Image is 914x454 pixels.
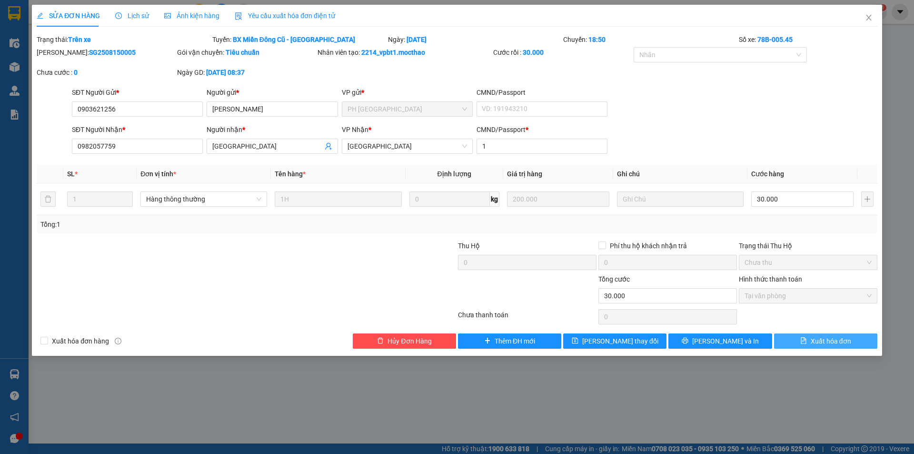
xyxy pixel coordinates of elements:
button: Close [855,5,882,31]
span: Hàng thông thường [146,192,261,206]
span: Định lượng [437,170,471,178]
span: kg [490,192,499,207]
span: PH Sài Gòn [348,102,467,116]
b: [DATE] 08:37 [206,69,245,76]
span: info-circle [115,338,121,344]
span: delete [377,337,384,345]
span: plus [484,337,491,345]
button: printer[PERSON_NAME] và In [668,333,772,349]
span: Thêm ĐH mới [495,336,535,346]
span: Tại văn phòng [745,289,872,303]
b: 2214_vpbt1.mocthao [361,49,425,56]
div: Nhân viên tạo: [318,47,491,58]
div: SĐT Người Nhận [72,124,203,135]
th: Ghi chú [613,165,747,183]
b: SG2508150005 [89,49,136,56]
span: clock-circle [115,12,122,19]
div: Tổng: 1 [40,219,353,230]
span: close [865,14,873,21]
b: BX Miền Đông Cũ - [GEOGRAPHIC_DATA] [233,36,355,43]
b: Tiêu chuẩn [226,49,259,56]
b: [DATE] [407,36,427,43]
span: picture [164,12,171,19]
span: file-text [800,337,807,345]
label: Hình thức thanh toán [739,275,802,283]
span: Tổng cước [598,275,630,283]
div: Tuyến: [211,34,387,45]
span: Tuy Hòa [348,139,467,153]
span: Hủy Đơn Hàng [387,336,431,346]
img: icon [235,12,242,20]
div: Chuyến: [562,34,738,45]
div: Gói vận chuyển: [177,47,316,58]
div: Số xe: [738,34,878,45]
b: 78B-005.45 [757,36,793,43]
span: Xuất hóa đơn hàng [48,336,113,346]
div: Cước rồi : [493,47,632,58]
div: CMND/Passport [477,87,607,98]
div: Chưa thanh toán [457,310,597,326]
div: Chưa cước : [37,67,175,78]
div: SĐT Người Gửi [72,87,203,98]
span: Lịch sử [115,12,149,20]
span: Chưa thu [745,255,872,270]
b: 18:50 [588,36,606,43]
span: save [572,337,578,345]
b: Trên xe [68,36,91,43]
span: Cước hàng [751,170,784,178]
div: [PERSON_NAME]: [37,47,175,58]
span: Giá trị hàng [507,170,542,178]
span: SL [67,170,75,178]
div: Ngày: [387,34,563,45]
div: Người gửi [207,87,338,98]
div: Người nhận [207,124,338,135]
input: 0 [507,192,609,207]
input: Ghi Chú [617,192,744,207]
span: Phí thu hộ khách nhận trả [606,241,691,251]
button: deleteHủy Đơn Hàng [353,333,456,349]
span: VP Nhận [342,126,368,133]
span: Tên hàng [275,170,306,178]
div: VP gửi [342,87,473,98]
b: 30.000 [523,49,544,56]
span: [PERSON_NAME] thay đổi [582,336,658,346]
span: edit [37,12,43,19]
button: delete [40,192,56,207]
input: VD: Bàn, Ghế [275,192,401,207]
b: 0 [74,69,78,76]
div: CMND/Passport [477,124,607,135]
span: SỬA ĐƠN HÀNG [37,12,100,20]
span: [PERSON_NAME] và In [692,336,759,346]
span: Ảnh kiện hàng [164,12,219,20]
span: Thu Hộ [458,242,480,250]
div: Trạng thái Thu Hộ [739,241,877,251]
div: Ngày GD: [177,67,316,78]
div: Trạng thái: [36,34,211,45]
button: plus [861,192,874,207]
span: Xuất hóa đơn [811,336,851,346]
span: printer [682,337,688,345]
button: save[PERSON_NAME] thay đổi [563,333,666,349]
span: Đơn vị tính [140,170,176,178]
span: user-add [325,142,332,150]
button: file-textXuất hóa đơn [774,333,877,349]
button: plusThêm ĐH mới [458,333,561,349]
span: Yêu cầu xuất hóa đơn điện tử [235,12,335,20]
